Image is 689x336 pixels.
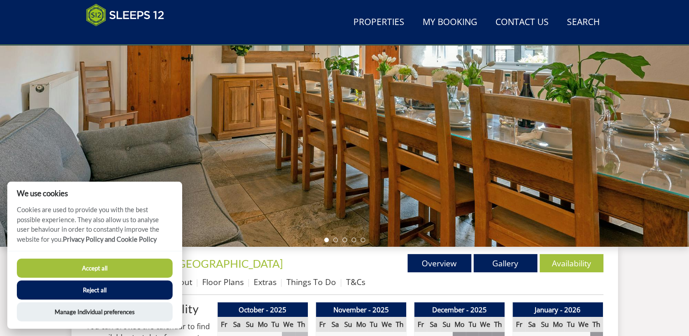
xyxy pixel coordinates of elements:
th: Sa [230,317,243,332]
a: Overview [408,254,471,272]
th: Fr [414,317,427,332]
img: Sleeps 12 [86,4,164,26]
a: Availability [540,254,603,272]
a: Floor Plans [202,276,244,287]
a: Contact Us [492,12,552,33]
th: Mo [256,317,269,332]
a: Privacy Policy and Cookie Policy [63,235,157,243]
th: Su [440,317,453,332]
th: Su [538,317,551,332]
th: Fr [512,317,525,332]
p: Cookies are used to provide you with the best possible experience. They also allow us to analyse ... [7,205,182,251]
a: [GEOGRAPHIC_DATA] [174,257,283,270]
th: Tu [367,317,380,332]
th: We [282,317,295,332]
a: Search [563,12,603,33]
th: Mo [551,317,564,332]
th: Tu [564,317,577,332]
a: Things To Do [286,276,336,287]
a: Extras [254,276,276,287]
a: Properties [350,12,408,33]
th: Th [393,317,406,332]
th: We [479,317,491,332]
th: Su [243,317,256,332]
th: Th [590,317,603,332]
th: Th [492,317,505,332]
a: T&Cs [346,276,365,287]
th: November - 2025 [316,302,406,317]
th: We [577,317,590,332]
th: Sa [525,317,538,332]
th: Sa [328,317,341,332]
button: Reject all [17,280,173,300]
a: Gallery [474,254,537,272]
th: We [380,317,393,332]
th: Fr [316,317,328,332]
a: My Booking [419,12,481,33]
th: Su [342,317,354,332]
th: Th [295,317,308,332]
th: January - 2026 [512,302,603,317]
th: Mo [453,317,465,332]
button: Manage Individual preferences [17,302,173,321]
th: Fr [217,317,230,332]
th: Sa [427,317,439,332]
th: Tu [466,317,479,332]
th: October - 2025 [217,302,308,317]
iframe: Customer reviews powered by Trustpilot [82,32,177,40]
button: Accept all [17,259,173,278]
th: Mo [354,317,367,332]
span: - [171,257,283,270]
th: December - 2025 [414,302,505,317]
th: Tu [269,317,282,332]
h2: We use cookies [7,189,182,198]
